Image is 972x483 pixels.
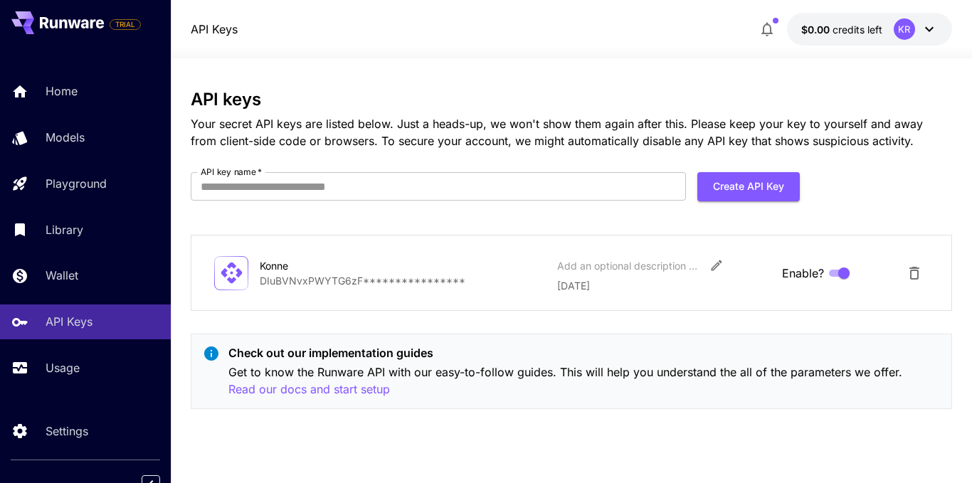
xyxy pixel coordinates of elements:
[46,175,107,192] p: Playground
[557,258,699,273] div: Add an optional description or comment
[697,172,800,201] button: Create API Key
[201,166,262,178] label: API key name
[46,83,78,100] p: Home
[46,267,78,284] p: Wallet
[900,259,929,287] button: Delete API Key
[46,359,80,376] p: Usage
[833,23,882,36] span: credits left
[704,253,729,278] button: Edit
[46,313,93,330] p: API Keys
[46,221,83,238] p: Library
[782,265,824,282] span: Enable?
[191,90,952,110] h3: API keys
[110,16,141,33] span: Add your payment card to enable full platform functionality.
[801,23,833,36] span: $0.00
[191,21,238,38] nav: breadcrumb
[787,13,952,46] button: $0.00KR
[801,22,882,37] div: $0.00
[894,18,915,40] div: KR
[191,115,952,149] p: Your secret API keys are listed below. Just a heads-up, we won't show them again after this. Plea...
[228,344,940,361] p: Check out our implementation guides
[110,19,140,30] span: TRIAL
[46,423,88,440] p: Settings
[228,363,940,398] p: Get to know the Runware API with our easy-to-follow guides. This will help you understand the all...
[228,381,390,398] button: Read our docs and start setup
[557,278,771,293] p: [DATE]
[191,21,238,38] a: API Keys
[260,258,402,273] div: Konne
[46,129,85,146] p: Models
